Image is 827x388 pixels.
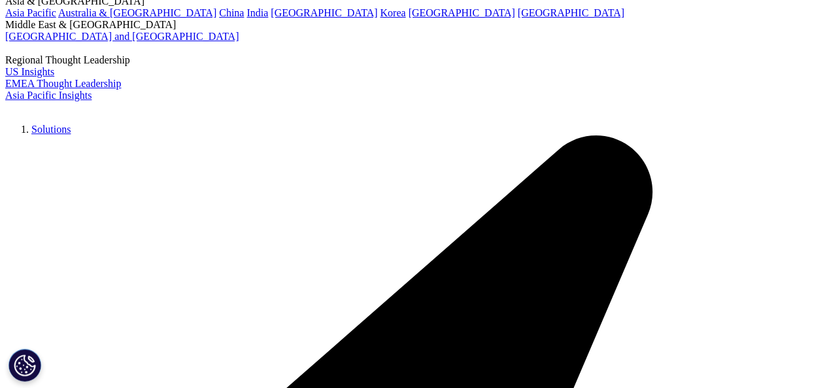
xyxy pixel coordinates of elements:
[380,7,405,18] a: Korea
[219,7,244,18] a: China
[246,7,268,18] a: India
[31,124,71,135] a: Solutions
[5,19,822,31] div: Middle East & [GEOGRAPHIC_DATA]
[5,31,239,42] a: [GEOGRAPHIC_DATA] and [GEOGRAPHIC_DATA]
[271,7,377,18] a: [GEOGRAPHIC_DATA]
[5,90,92,101] a: Asia Pacific Insights
[5,66,54,77] a: US Insights
[518,7,624,18] a: [GEOGRAPHIC_DATA]
[58,7,216,18] a: Australia & [GEOGRAPHIC_DATA]
[5,54,822,66] div: Regional Thought Leadership
[408,7,515,18] a: [GEOGRAPHIC_DATA]
[5,78,121,89] a: EMEA Thought Leadership
[8,349,41,381] button: Cookie Settings
[5,7,56,18] a: Asia Pacific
